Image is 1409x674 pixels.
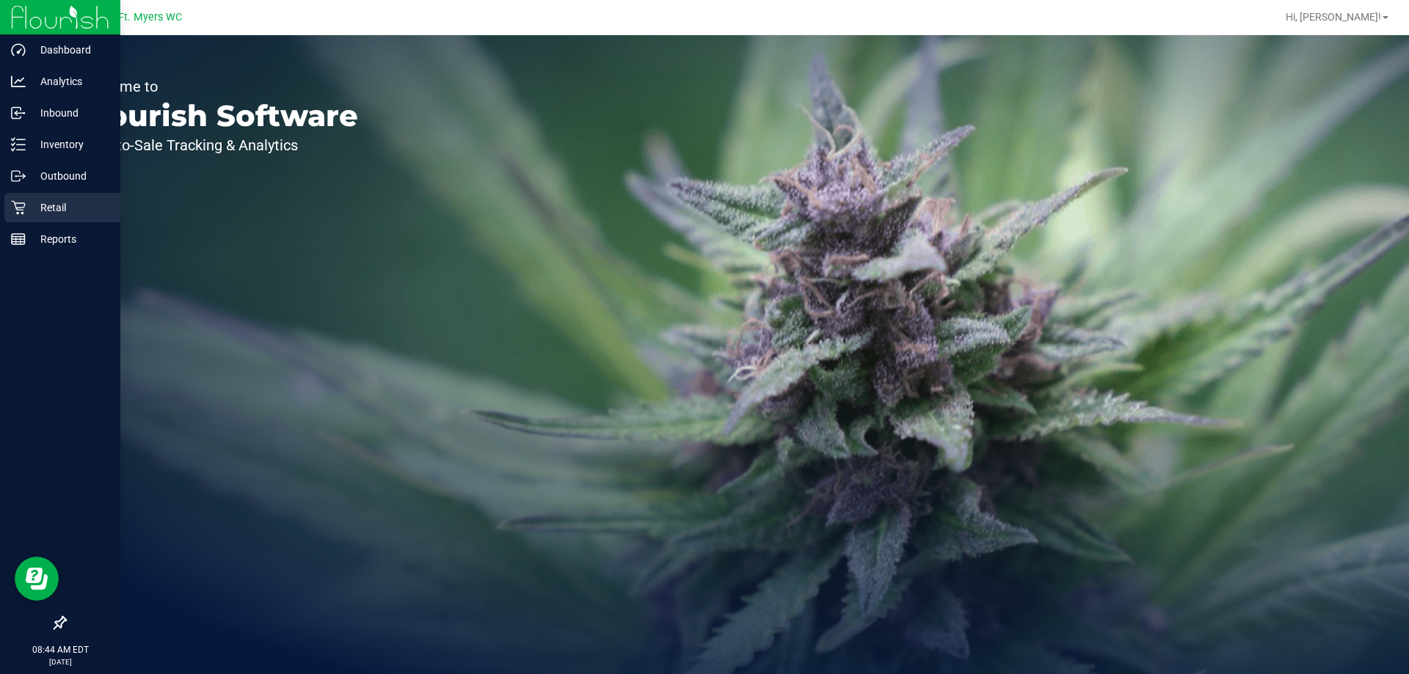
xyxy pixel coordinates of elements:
[79,101,358,131] p: Flourish Software
[11,169,26,183] inline-svg: Outbound
[79,138,358,153] p: Seed-to-Sale Tracking & Analytics
[26,104,114,122] p: Inbound
[15,557,59,601] iframe: Resource center
[26,199,114,216] p: Retail
[7,643,114,656] p: 08:44 AM EDT
[79,79,358,94] p: Welcome to
[26,167,114,185] p: Outbound
[7,656,114,667] p: [DATE]
[11,232,26,246] inline-svg: Reports
[11,137,26,152] inline-svg: Inventory
[26,136,114,153] p: Inventory
[1286,11,1381,23] span: Hi, [PERSON_NAME]!
[26,41,114,59] p: Dashboard
[26,230,114,248] p: Reports
[26,73,114,90] p: Analytics
[118,11,182,23] span: Ft. Myers WC
[11,200,26,215] inline-svg: Retail
[11,74,26,89] inline-svg: Analytics
[11,43,26,57] inline-svg: Dashboard
[11,106,26,120] inline-svg: Inbound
